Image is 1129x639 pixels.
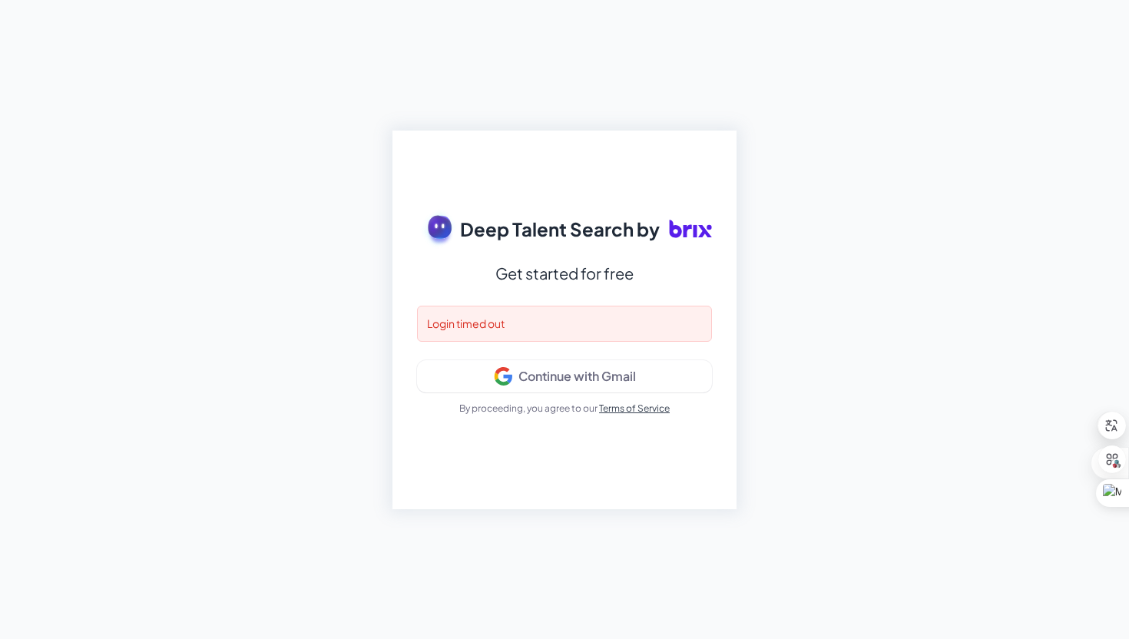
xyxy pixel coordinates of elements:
button: Continue with Gmail [417,360,712,392]
div: Continue with Gmail [518,369,636,384]
p: By proceeding, you agree to our [459,402,670,416]
span: Deep Talent Search by [460,215,660,243]
div: Login timed out [417,306,712,342]
a: Terms of Service [599,402,670,414]
div: Get started for free [495,260,634,287]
